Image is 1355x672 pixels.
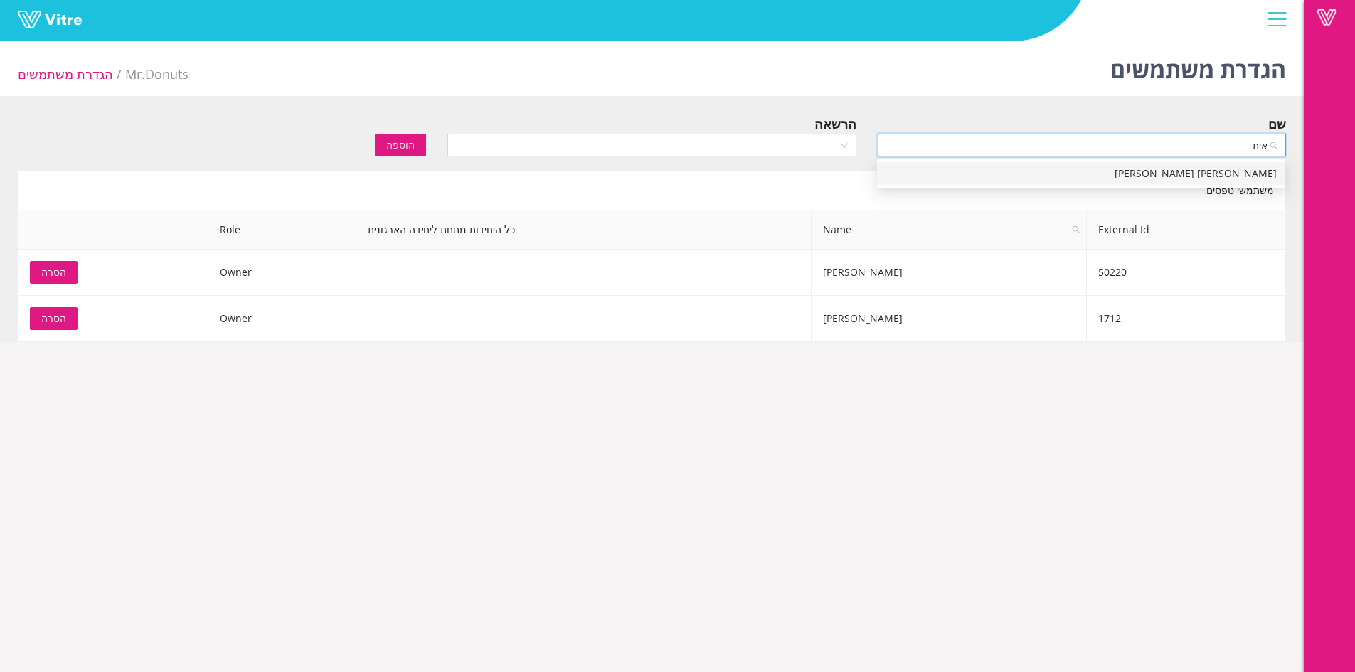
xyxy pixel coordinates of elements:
[18,64,125,84] li: הגדרת משתמשים
[1087,210,1286,250] th: External Id
[356,210,812,250] th: כל היחידות מתחת ליחידה הארגונית
[375,134,426,156] button: הוספה
[30,261,78,284] button: הסרה
[886,166,1277,181] div: [PERSON_NAME] [PERSON_NAME]
[41,265,66,280] span: הסרה
[1268,114,1286,134] div: שם
[125,65,188,82] span: 396
[208,210,356,250] th: Role
[812,250,1087,296] td: [PERSON_NAME]
[1072,225,1080,234] span: search
[220,265,252,279] span: Owner
[41,311,66,326] span: הסרה
[18,171,1286,210] div: משתמשי טפסים
[812,296,1087,342] td: [PERSON_NAME]
[877,162,1285,185] div: איתי רוברט
[1110,36,1286,96] h1: הגדרת משתמשים
[814,114,856,134] div: הרשאה
[220,311,252,325] span: Owner
[812,210,1086,249] span: Name
[30,307,78,330] button: הסרה
[1066,210,1086,249] span: search
[1098,311,1121,325] span: 1712
[1098,265,1127,279] span: 50220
